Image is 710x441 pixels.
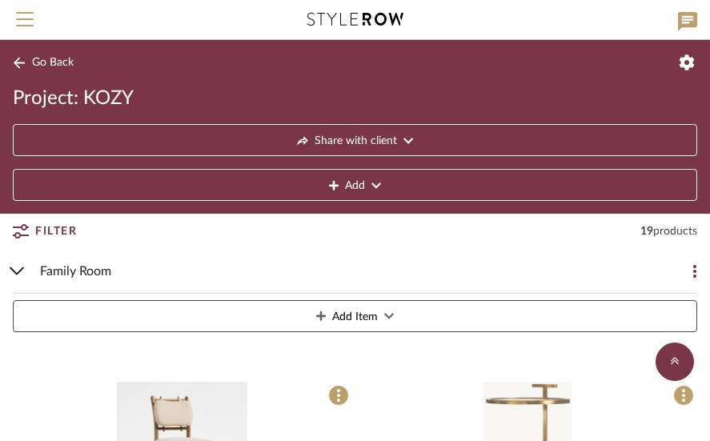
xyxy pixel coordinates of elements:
[13,86,134,111] span: Project: KOZY
[315,125,397,157] span: Share with client
[32,56,74,70] span: Go Back
[13,300,697,332] button: Add Item
[35,217,77,246] span: Filter
[13,169,697,201] button: Add
[13,53,79,73] button: Go Back
[40,262,111,281] span: Family Room
[640,223,697,239] div: 19
[13,217,77,246] button: Filter
[345,170,365,202] span: Add
[332,301,378,333] span: Add Item
[653,226,697,237] span: products
[13,124,697,156] button: Share with client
